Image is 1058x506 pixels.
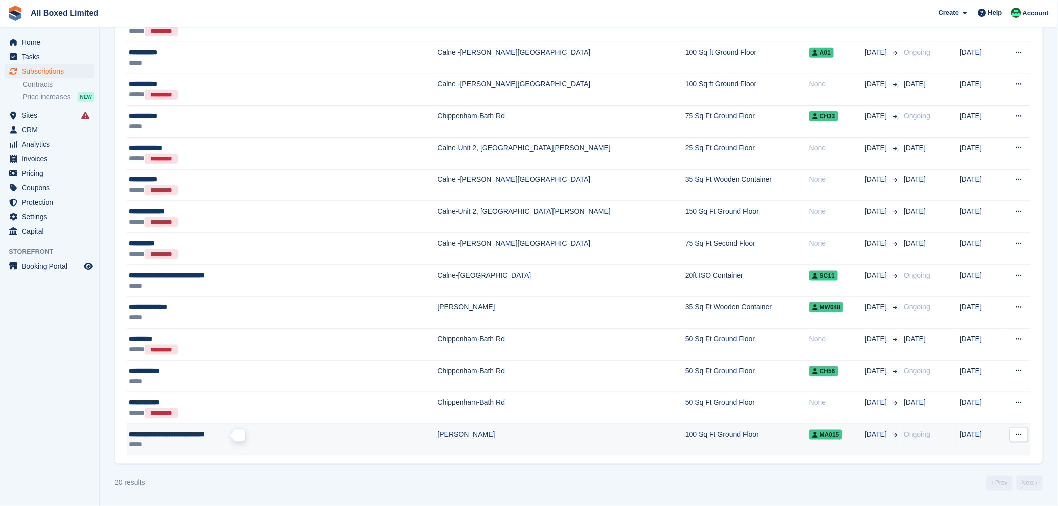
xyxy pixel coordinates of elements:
td: 50 Sq Ft Ground Floor [685,360,809,392]
td: [PERSON_NAME] [438,424,686,456]
a: Price increases NEW [23,91,94,102]
span: Ongoing [904,430,930,438]
span: Ongoing [904,367,930,375]
span: MA015 [809,430,842,440]
div: None [809,397,865,408]
span: A01 [809,48,834,58]
td: Chippenham-Bath Rd [438,106,686,138]
a: menu [5,50,94,64]
div: 20 results [115,478,145,488]
span: Pricing [22,166,82,180]
div: None [809,143,865,153]
span: Sites [22,108,82,122]
span: [DATE] [904,80,926,88]
span: Subscriptions [22,64,82,78]
nav: Page [985,476,1045,491]
a: menu [5,108,94,122]
i: Smart entry sync failures have occurred [81,111,89,119]
span: [DATE] [865,397,889,408]
td: [DATE] [960,137,1001,169]
td: 25 Sq Ft Ground Floor [685,137,809,169]
span: Capital [22,224,82,238]
span: Home [22,35,82,49]
a: menu [5,195,94,209]
span: [DATE] [904,335,926,343]
span: [DATE] [904,175,926,183]
span: Create [939,8,959,18]
img: Enquiries [1011,8,1021,18]
span: Ongoing [904,271,930,279]
td: 35 Sq Ft Wooden Container [685,297,809,329]
td: 75 Sq Ft Ground Floor [685,106,809,138]
span: [DATE] [865,366,889,376]
td: 50 Sq Ft Ground Floor [685,329,809,361]
span: Ongoing [904,48,930,56]
span: [DATE] [904,239,926,247]
a: Preview store [82,260,94,272]
div: None [809,174,865,185]
td: Calne-[GEOGRAPHIC_DATA] [438,265,686,297]
span: Tasks [22,50,82,64]
span: Analytics [22,137,82,151]
td: 20ft ISO Container [685,265,809,297]
td: [DATE] [960,392,1001,424]
span: CRM [22,123,82,137]
a: menu [5,137,94,151]
td: [DATE] [960,106,1001,138]
span: [DATE] [865,111,889,121]
td: Calne -[PERSON_NAME][GEOGRAPHIC_DATA] [438,233,686,265]
span: Ongoing [904,112,930,120]
td: 100 Sq ft Ground Floor [685,74,809,106]
span: [DATE] [865,79,889,89]
span: [DATE] [865,206,889,217]
td: Chippenham-Bath Rd [438,329,686,361]
span: [DATE] [904,144,926,152]
span: Settings [22,210,82,224]
td: 50 Sq Ft Ground Floor [685,392,809,424]
td: Calne -[PERSON_NAME][GEOGRAPHIC_DATA] [438,74,686,106]
td: [PERSON_NAME] [438,297,686,329]
span: [DATE] [865,238,889,249]
a: menu [5,210,94,224]
a: menu [5,181,94,195]
td: [DATE] [960,169,1001,201]
a: menu [5,152,94,166]
td: [DATE] [960,424,1001,456]
td: 100 Sq ft Ground Floor [685,42,809,74]
td: [DATE] [960,42,1001,74]
span: [DATE] [865,302,889,312]
span: [DATE] [865,143,889,153]
span: SC11 [809,271,838,281]
span: [DATE] [904,207,926,215]
a: Contracts [23,80,94,89]
td: [DATE] [960,233,1001,265]
span: [DATE] [865,174,889,185]
td: [DATE] [960,74,1001,106]
span: Storefront [9,247,99,257]
span: [DATE] [865,47,889,58]
span: [DATE] [904,398,926,406]
span: Coupons [22,181,82,195]
span: Account [1023,8,1049,18]
td: Calne -[PERSON_NAME][GEOGRAPHIC_DATA] [438,169,686,201]
a: Next [1017,476,1043,491]
td: [DATE] [960,297,1001,329]
td: Calne-Unit 2, [GEOGRAPHIC_DATA][PERSON_NAME] [438,201,686,233]
td: 75 Sq Ft Second Floor [685,233,809,265]
span: [DATE] [865,270,889,281]
td: [DATE] [960,360,1001,392]
a: menu [5,224,94,238]
a: menu [5,166,94,180]
td: Chippenham-Bath Rd [438,360,686,392]
a: menu [5,259,94,273]
span: Invoices [22,152,82,166]
td: [DATE] [960,329,1001,361]
td: [DATE] [960,265,1001,297]
a: menu [5,64,94,78]
div: None [809,238,865,249]
div: NEW [78,92,94,102]
div: None [809,79,865,89]
span: Price increases [23,92,71,102]
a: All Boxed Limited [27,5,102,21]
td: [DATE] [960,201,1001,233]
